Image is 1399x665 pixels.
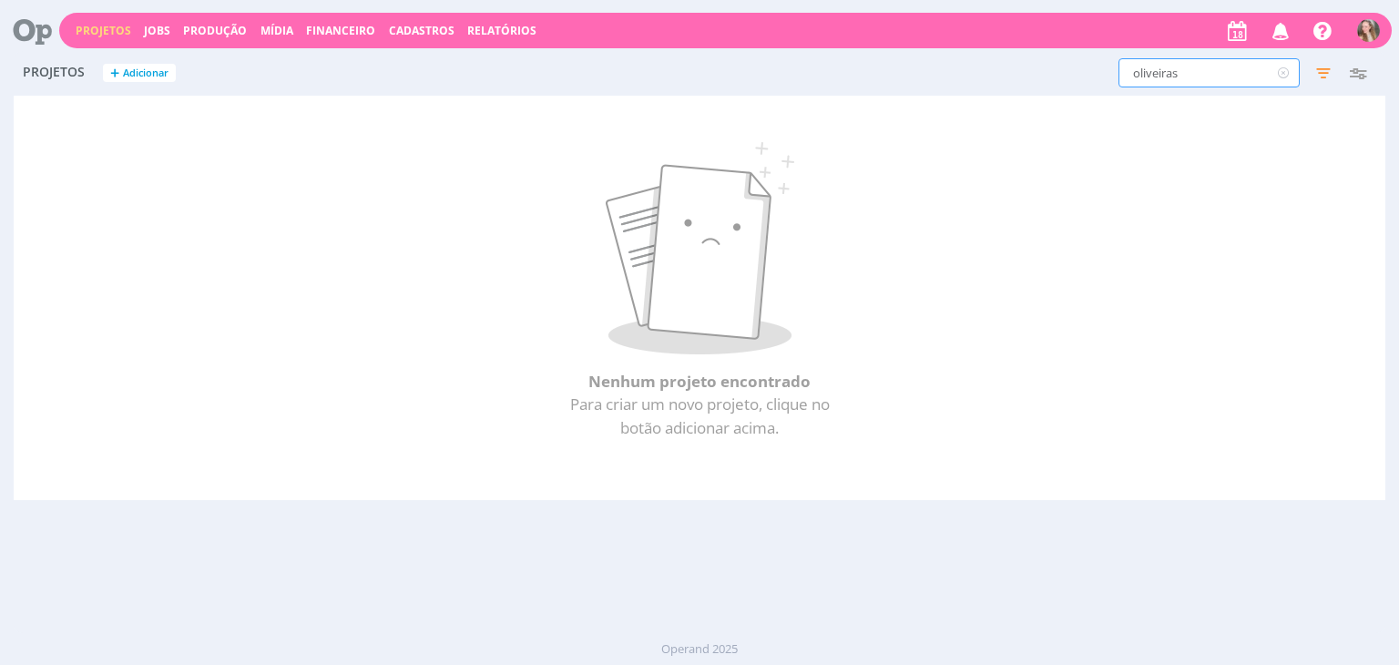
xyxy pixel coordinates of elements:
[1356,15,1381,46] button: G
[76,23,131,38] a: Projetos
[103,64,176,83] button: +Adicionar
[467,23,536,38] a: Relatórios
[1357,19,1380,42] img: G
[306,23,375,38] a: Financeiro
[138,24,176,38] button: Jobs
[255,24,299,38] button: Mídia
[123,67,168,79] span: Adicionar
[178,24,252,38] button: Produção
[53,135,1346,462] div: Nenhum projeto encontrado
[301,24,381,38] button: Financeiro
[183,23,247,38] a: Produção
[462,24,542,38] button: Relatórios
[70,24,137,38] button: Projetos
[389,23,454,38] span: Cadastros
[144,23,170,38] a: Jobs
[260,23,293,38] a: Mídia
[383,24,460,38] button: Cadastros
[606,142,794,355] img: Sem resultados
[1118,58,1300,87] input: Busca
[110,64,119,83] span: +
[23,65,85,80] span: Projetos
[60,393,1339,439] p: Para criar um novo projeto, clique no botão adicionar acima.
